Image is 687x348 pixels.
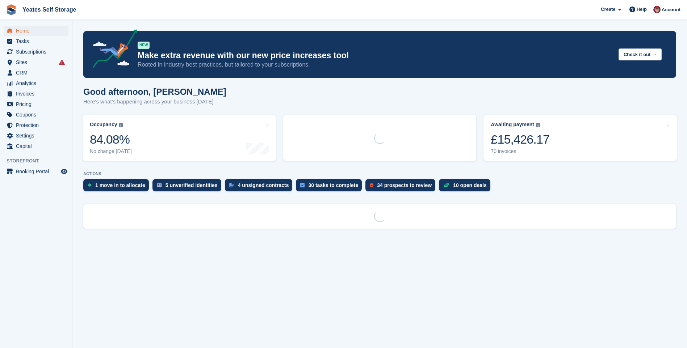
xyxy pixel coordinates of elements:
[83,179,152,195] a: 1 move in to allocate
[4,57,68,67] a: menu
[308,182,358,188] div: 30 tasks to complete
[4,78,68,88] a: menu
[4,141,68,151] a: menu
[238,182,289,188] div: 4 unsigned contracts
[225,179,296,195] a: 4 unsigned contracts
[16,166,59,177] span: Booking Portal
[6,4,17,15] img: stora-icon-8386f47178a22dfd0bd8f6a31ec36ba5ce8667c1dd55bd0f319d3a0aa187defe.svg
[483,115,677,161] a: Awaiting payment £15,426.17 70 invoices
[601,6,615,13] span: Create
[16,57,59,67] span: Sites
[95,182,145,188] div: 1 move in to allocate
[4,110,68,120] a: menu
[653,6,661,13] img: Wendie Tanner
[59,59,65,65] i: Smart entry sync failures have occurred
[138,50,613,61] p: Make extra revenue with our new price increases tool
[166,182,218,188] div: 5 unverified identities
[87,29,137,71] img: price-adjustments-announcement-icon-8257ccfd72463d97f412b2fc003d46551f7dbcb40ab6d574587a9cd5c0d94...
[4,89,68,99] a: menu
[491,132,549,147] div: £15,426.17
[16,47,59,57] span: Subscriptions
[152,179,225,195] a: 5 unverified identities
[16,36,59,46] span: Tasks
[662,6,680,13] span: Account
[83,115,276,161] a: Occupancy 84.08% No change [DATE]
[16,99,59,109] span: Pricing
[83,87,226,97] h1: Good afternoon, [PERSON_NAME]
[20,4,79,16] a: Yeates Self Storage
[90,132,132,147] div: 84.08%
[4,131,68,141] a: menu
[119,123,123,127] img: icon-info-grey-7440780725fd019a000dd9b08b2336e03edf1995a4989e88bcd33f0948082b44.svg
[4,47,68,57] a: menu
[4,26,68,36] a: menu
[536,123,540,127] img: icon-info-grey-7440780725fd019a000dd9b08b2336e03edf1995a4989e88bcd33f0948082b44.svg
[157,183,162,187] img: verify_identity-adf6edd0f0f0b5bbfe63781bf79b02c33cf7c696d77639b501bdc392416b5a36.svg
[4,99,68,109] a: menu
[83,98,226,106] p: Here's what's happening across your business [DATE]
[16,141,59,151] span: Capital
[138,42,150,49] div: NEW
[4,166,68,177] a: menu
[377,182,432,188] div: 34 prospects to review
[138,61,613,69] p: Rooted in industry best practices, but tailored to your subscriptions.
[300,183,305,187] img: task-75834270c22a3079a89374b754ae025e5fb1db73e45f91037f5363f120a921f8.svg
[4,68,68,78] a: menu
[88,183,92,187] img: move_ins_to_allocate_icon-fdf77a2bb77ea45bf5b3d319d69a93e2d87916cf1d5bf7949dd705db3b84f3ca.svg
[16,68,59,78] span: CRM
[370,183,373,187] img: prospect-51fa495bee0391a8d652442698ab0144808aea92771e9ea1ae160a38d050c398.svg
[16,110,59,120] span: Coupons
[637,6,647,13] span: Help
[4,36,68,46] a: menu
[90,148,132,154] div: No change [DATE]
[453,182,487,188] div: 10 open deals
[16,131,59,141] span: Settings
[229,183,234,187] img: contract_signature_icon-13c848040528278c33f63329250d36e43548de30e8caae1d1a13099fd9432cc5.svg
[16,26,59,36] span: Home
[60,167,68,176] a: Preview store
[443,183,449,188] img: deal-1b604bf984904fb50ccaf53a9ad4b4a5d6e5aea283cecdc64d6e3604feb123c2.svg
[491,148,549,154] div: 70 invoices
[83,171,676,176] p: ACTIONS
[439,179,494,195] a: 10 open deals
[365,179,439,195] a: 34 prospects to review
[296,179,365,195] a: 30 tasks to complete
[16,78,59,88] span: Analytics
[16,89,59,99] span: Invoices
[16,120,59,130] span: Protection
[7,157,72,165] span: Storefront
[90,122,117,128] div: Occupancy
[619,48,662,60] button: Check it out →
[4,120,68,130] a: menu
[491,122,534,128] div: Awaiting payment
